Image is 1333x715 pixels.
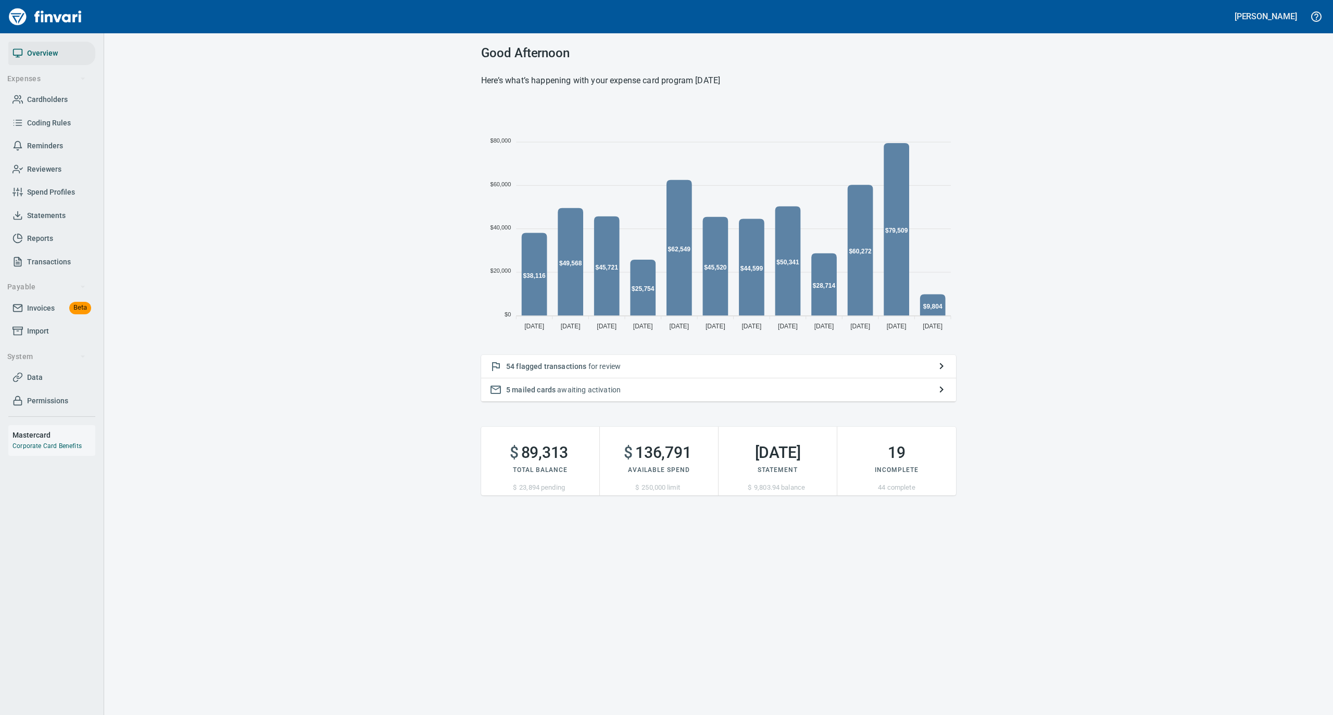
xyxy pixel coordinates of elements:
[516,362,586,371] span: flagged transactions
[597,323,617,330] tspan: [DATE]
[27,93,68,106] span: Cardholders
[633,323,653,330] tspan: [DATE]
[27,186,75,199] span: Spend Profiles
[12,442,82,450] a: Corporate Card Benefits
[8,158,95,181] a: Reviewers
[491,224,511,231] tspan: $40,000
[506,361,931,372] p: for review
[7,350,86,363] span: System
[506,362,514,371] span: 54
[27,394,68,407] span: Permissions
[778,323,798,330] tspan: [DATE]
[3,347,90,366] button: System
[8,389,95,413] a: Permissions
[12,429,95,441] h6: Mastercard
[27,163,61,176] span: Reviewers
[837,443,956,462] h2: 19
[27,117,71,130] span: Coding Rules
[8,134,95,158] a: Reminders
[491,181,511,187] tspan: $60,000
[27,139,63,152] span: Reminders
[7,280,86,293] span: Payable
[8,88,95,111] a: Cardholders
[481,378,956,402] button: 5 mailed cards awaiting activation
[7,72,86,85] span: Expenses
[8,42,95,65] a: Overview
[27,232,53,245] span: Reports
[524,323,544,330] tspan: [DATE]
[491,137,511,144] tspan: $80,000
[561,323,581,330] tspan: [DATE]
[8,181,95,204] a: Spend Profiles
[8,297,95,320] a: InvoicesBeta
[506,386,510,394] span: 5
[850,323,870,330] tspan: [DATE]
[8,320,95,343] a: Import
[837,482,956,493] p: 44 complete
[481,355,956,378] button: 54 flagged transactions for review
[8,366,95,389] a: Data
[887,323,907,330] tspan: [DATE]
[512,386,556,394] span: mailed cards
[27,371,43,384] span: Data
[505,311,511,317] tspan: $0
[491,267,511,274] tspan: $20,000
[8,204,95,227] a: Statements
[27,302,55,315] span: Invoices
[27,47,58,60] span: Overview
[3,277,90,297] button: Payable
[1232,8,1300,24] button: [PERSON_NAME]
[923,323,942,330] tspan: [DATE]
[27,325,49,338] span: Import
[8,227,95,250] a: Reports
[814,323,834,330] tspan: [DATE]
[69,302,91,314] span: Beta
[8,250,95,274] a: Transactions
[27,209,66,222] span: Statements
[481,46,956,60] h3: Good Afternoon
[837,427,956,495] button: 19Incomplete44 complete
[8,111,95,135] a: Coding Rules
[506,385,931,395] p: awaiting activation
[481,73,956,88] h6: Here’s what’s happening with your expense card program [DATE]
[3,69,90,88] button: Expenses
[669,323,689,330] tspan: [DATE]
[875,466,919,474] span: Incomplete
[27,256,71,269] span: Transactions
[6,4,84,29] img: Finvari
[1235,11,1297,22] h5: [PERSON_NAME]
[742,323,762,330] tspan: [DATE]
[706,323,725,330] tspan: [DATE]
